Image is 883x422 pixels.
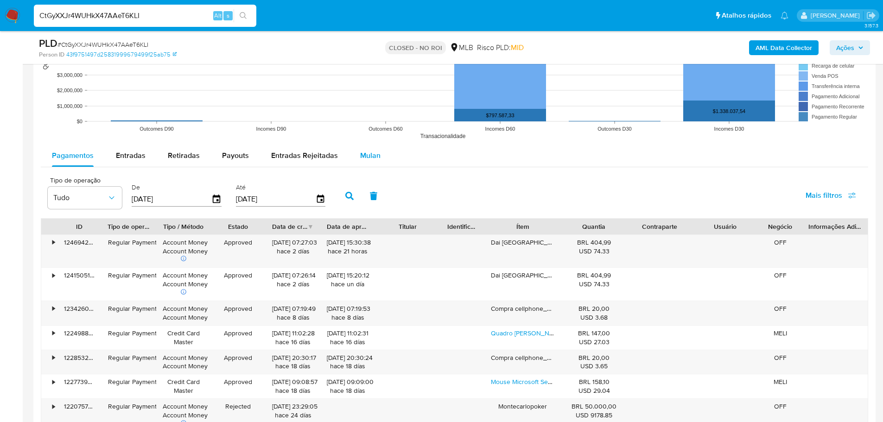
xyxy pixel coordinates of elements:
input: Pesquise usuários ou casos... [34,10,256,22]
b: PLD [39,36,57,50]
span: s [227,11,229,20]
button: AML Data Collector [749,40,819,55]
span: Alt [214,11,222,20]
span: Atalhos rápidos [722,11,771,20]
span: Risco PLD: [477,43,524,53]
a: Notificações [781,12,788,19]
button: search-icon [234,9,253,22]
p: CLOSED - NO ROI [385,41,446,54]
span: Ações [836,40,854,55]
div: MLB [450,43,473,53]
p: lucas.portella@mercadolivre.com [811,11,863,20]
a: Sair [866,11,876,20]
b: Person ID [39,50,64,59]
button: Ações [830,40,870,55]
b: AML Data Collector [756,40,812,55]
span: 3.157.3 [864,22,878,29]
span: MID [511,42,524,53]
span: # CtGyXXJr4WUHkX47AAeT6KLI [57,40,148,49]
a: 43f9751497d25831999679499f25ab75 [66,50,177,59]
